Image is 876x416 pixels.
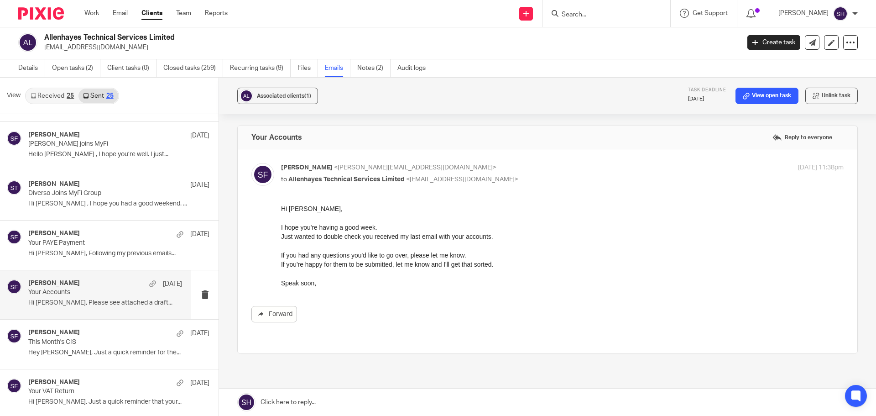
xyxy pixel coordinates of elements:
[44,43,734,52] p: [EMAIL_ADDRESS][DOMAIN_NAME]
[833,6,848,21] img: svg%3E
[28,289,151,296] p: Your Accounts
[288,176,405,183] span: Allenhayes Technical Services Limited
[334,164,496,171] span: <[PERSON_NAME][EMAIL_ADDRESS][DOMAIN_NAME]>
[281,176,287,183] span: to
[52,59,100,77] a: Open tasks (2)
[28,151,209,158] p: Hello [PERSON_NAME] , I hope you’re well. I just...
[44,33,596,42] h2: Allenhayes Technical Services Limited
[28,329,80,337] h4: [PERSON_NAME]
[107,59,156,77] a: Client tasks (0)
[257,93,311,99] span: Associated clients
[78,89,118,103] a: Sent25
[163,279,182,289] p: [DATE]
[281,164,333,171] span: [PERSON_NAME]
[190,329,209,338] p: [DATE]
[28,338,173,346] p: This Month's CIS
[237,88,318,104] button: Associated clients(1)
[28,140,173,148] p: [PERSON_NAME] joins MyFi
[18,7,64,20] img: Pixie
[28,349,209,357] p: Hey [PERSON_NAME], Just a quick reminder for the...
[747,35,800,50] a: Create task
[770,131,834,144] label: Reply to everyone
[397,59,433,77] a: Audit logs
[190,180,209,190] p: [DATE]
[693,10,728,16] span: Get Support
[28,299,182,307] p: Hi [PERSON_NAME], Please see attached a draft...
[205,9,228,18] a: Reports
[163,59,223,77] a: Closed tasks (259)
[688,95,726,103] p: [DATE]
[28,250,209,258] p: Hi [PERSON_NAME], Following my previous emails...
[406,176,518,183] span: <[EMAIL_ADDRESS][DOMAIN_NAME]>
[28,200,209,208] p: Hi [PERSON_NAME] , I hope you had a good weekend. ...
[778,9,829,18] p: [PERSON_NAME]
[67,93,74,99] div: 25
[688,88,726,92] span: Task deadline
[357,59,391,77] a: Notes (2)
[28,131,80,139] h4: [PERSON_NAME]
[106,93,114,99] div: 25
[7,131,21,146] img: svg%3E
[18,33,37,52] img: svg%3E
[230,59,291,77] a: Recurring tasks (9)
[190,131,209,140] p: [DATE]
[28,239,173,247] p: Your PAYE Payment
[798,163,844,173] p: [DATE] 11:38pm
[7,329,21,343] img: svg%3E
[26,89,78,103] a: Received25
[251,133,302,142] h4: Your Accounts
[28,230,80,237] h4: [PERSON_NAME]
[251,163,274,186] img: svg%3E
[28,279,80,287] h4: [PERSON_NAME]
[28,388,173,395] p: Your VAT Return
[325,59,350,77] a: Emails
[7,91,21,100] span: View
[251,306,297,322] a: Forward
[7,279,21,294] img: svg%3E
[18,59,45,77] a: Details
[190,230,209,239] p: [DATE]
[113,9,128,18] a: Email
[190,379,209,388] p: [DATE]
[84,9,99,18] a: Work
[28,190,173,197] p: Diverso Joins MyFi Group
[7,379,21,393] img: svg%3E
[7,180,21,195] img: svg%3E
[561,11,643,19] input: Search
[141,9,162,18] a: Clients
[240,89,253,103] img: svg%3E
[735,88,798,104] a: View open task
[297,59,318,77] a: Files
[176,9,191,18] a: Team
[28,398,209,406] p: Hi [PERSON_NAME], Just a quick reminder that your...
[28,180,80,188] h4: [PERSON_NAME]
[304,93,311,99] span: (1)
[7,230,21,244] img: svg%3E
[28,379,80,386] h4: [PERSON_NAME]
[805,88,858,104] button: Unlink task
